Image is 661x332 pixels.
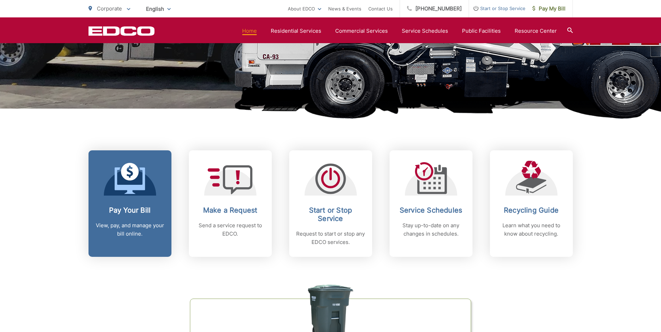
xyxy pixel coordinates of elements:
a: Commercial Services [335,27,388,35]
a: Public Facilities [462,27,501,35]
a: Home [242,27,257,35]
span: Corporate [97,5,122,12]
a: Resource Center [515,27,557,35]
a: Recycling Guide Learn what you need to know about recycling. [490,150,573,257]
a: Residential Services [271,27,321,35]
h2: Pay Your Bill [95,206,164,214]
p: Stay up-to-date on any changes in schedules. [397,221,466,238]
a: News & Events [328,5,361,13]
p: Learn what you need to know about recycling. [497,221,566,238]
p: Send a service request to EDCO. [196,221,265,238]
a: Contact Us [368,5,393,13]
a: Service Schedules [402,27,448,35]
h2: Service Schedules [397,206,466,214]
a: EDCD logo. Return to the homepage. [89,26,155,36]
a: Make a Request Send a service request to EDCO. [189,150,272,257]
span: Pay My Bill [532,5,566,13]
a: Pay Your Bill View, pay, and manage your bill online. [89,150,171,257]
h2: Start or Stop Service [296,206,365,223]
p: Request to start or stop any EDCO services. [296,230,365,246]
span: English [141,3,176,15]
p: View, pay, and manage your bill online. [95,221,164,238]
h2: Recycling Guide [497,206,566,214]
a: Service Schedules Stay up-to-date on any changes in schedules. [390,150,472,257]
a: About EDCO [288,5,321,13]
h2: Make a Request [196,206,265,214]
